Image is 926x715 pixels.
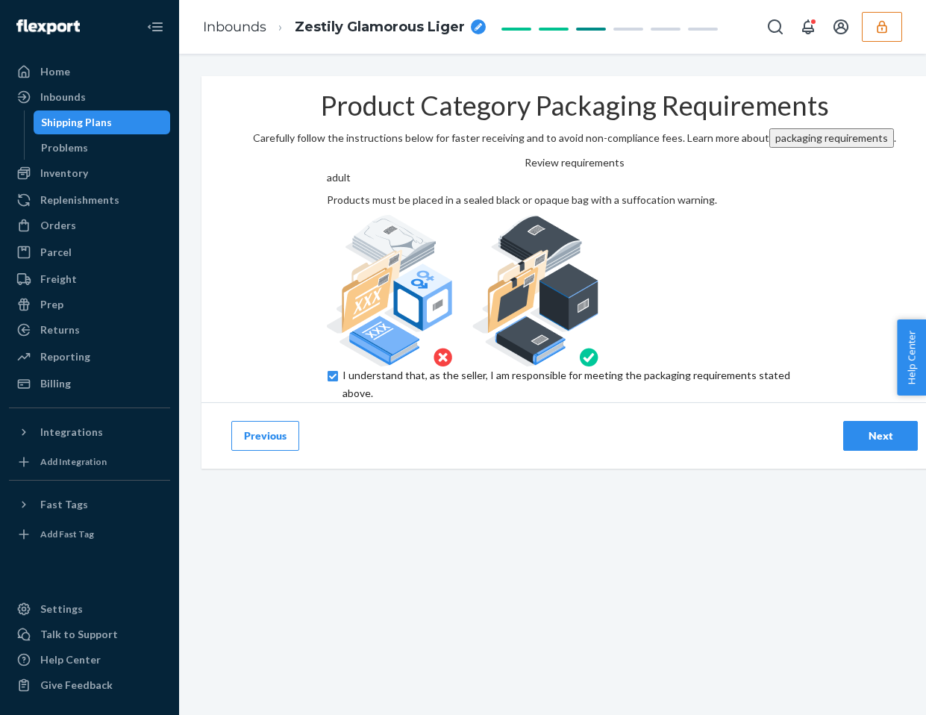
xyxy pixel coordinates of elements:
div: Settings [40,602,83,616]
div: Returns [40,322,80,337]
a: Shipping Plans [34,110,171,134]
a: Inventory [9,161,170,185]
div: Parcel [40,245,72,260]
div: Billing [40,376,71,391]
div: Reporting [40,349,90,364]
button: Previous [231,421,299,451]
ol: breadcrumbs [191,5,498,49]
img: adult.0799b1ec45d22327ea2afef104edd48b.png [327,215,598,366]
div: Help Center [40,652,101,667]
div: Give Feedback [40,678,113,693]
a: Inbounds [9,85,170,109]
button: Open Search Box [760,12,790,42]
a: Help Center [9,648,170,672]
a: Prep [9,293,170,316]
div: Next [856,428,905,443]
button: Open notifications [793,12,823,42]
div: Replenishments [40,193,119,207]
div: Home [40,64,70,79]
div: Talk to Support [40,627,118,642]
div: Freight [40,272,77,287]
img: Flexport logo [16,19,80,34]
a: Problems [34,136,171,160]
a: Replenishments [9,188,170,212]
button: packaging requirements [769,128,894,148]
h1: Product Category Packaging Requirements [321,91,829,121]
p: Products must be placed in a sealed black or opaque bag with a suffocation warning. [327,193,823,207]
button: Close Navigation [140,12,170,42]
a: Returns [9,318,170,342]
div: Integrations [40,425,103,440]
a: Orders [9,213,170,237]
div: Problems [41,140,88,155]
a: Home [9,60,170,84]
button: Fast Tags [9,493,170,516]
button: Integrations [9,420,170,444]
div: Fast Tags [40,497,88,512]
button: Give Feedback [9,673,170,697]
a: Reporting [9,345,170,369]
a: Add Integration [9,450,170,474]
div: Add Integration [40,455,107,468]
span: Zestily Glamorous Liger [295,18,465,37]
a: Inbounds [203,19,266,35]
div: Inbounds [40,90,86,104]
div: Inventory [40,166,88,181]
button: Next [843,421,918,451]
a: Settings [9,597,170,621]
div: Prep [40,297,63,312]
div: Review requirements [525,155,625,170]
a: Freight [9,267,170,291]
a: Billing [9,372,170,396]
button: Open account menu [826,12,856,42]
div: Add Fast Tag [40,528,94,540]
a: Add Fast Tag [9,522,170,546]
a: Talk to Support [9,622,170,646]
div: Shipping Plans [41,115,112,130]
button: Help Center [897,319,926,396]
div: Orders [40,218,76,233]
p: Carefully follow the instructions below for faster receiving and to avoid non-compliance fees. Le... [253,128,896,148]
a: Parcel [9,240,170,264]
p: adult [327,170,823,185]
